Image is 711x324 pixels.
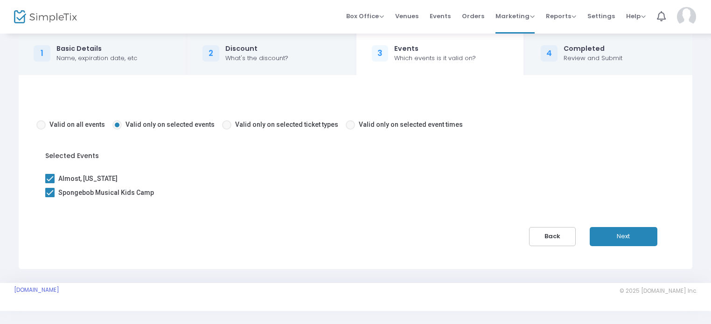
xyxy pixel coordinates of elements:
[58,173,118,184] span: Almost, [US_STATE]
[395,4,418,28] span: Venues
[590,227,657,246] button: Next
[564,44,622,54] div: Completed
[49,121,105,128] span: Valid on all events
[372,45,389,62] div: 3
[626,12,646,21] span: Help
[587,4,615,28] span: Settings
[225,54,288,63] div: What's the discount?
[346,12,384,21] span: Box Office
[45,151,99,161] label: Selected Events
[541,45,558,62] div: 4
[235,121,338,128] span: Valid only on selected ticket types
[125,121,215,128] span: Valid only on selected events
[546,12,576,21] span: Reports
[34,45,50,62] div: 1
[202,45,219,62] div: 2
[14,286,59,294] a: [DOMAIN_NAME]
[564,54,622,63] div: Review and Submit
[462,4,484,28] span: Orders
[225,44,288,54] div: Discount
[58,187,154,198] span: Spongebob Musical Kids Camp
[529,227,576,246] button: Back
[495,12,535,21] span: Marketing
[394,54,476,63] div: Which events is it valid on?
[56,44,137,54] div: Basic Details
[359,121,463,128] span: Valid only on selected event times
[620,287,697,295] span: © 2025 [DOMAIN_NAME] Inc.
[394,44,476,54] div: Events
[56,54,137,63] div: Name, expiration date, etc
[430,4,451,28] span: Events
